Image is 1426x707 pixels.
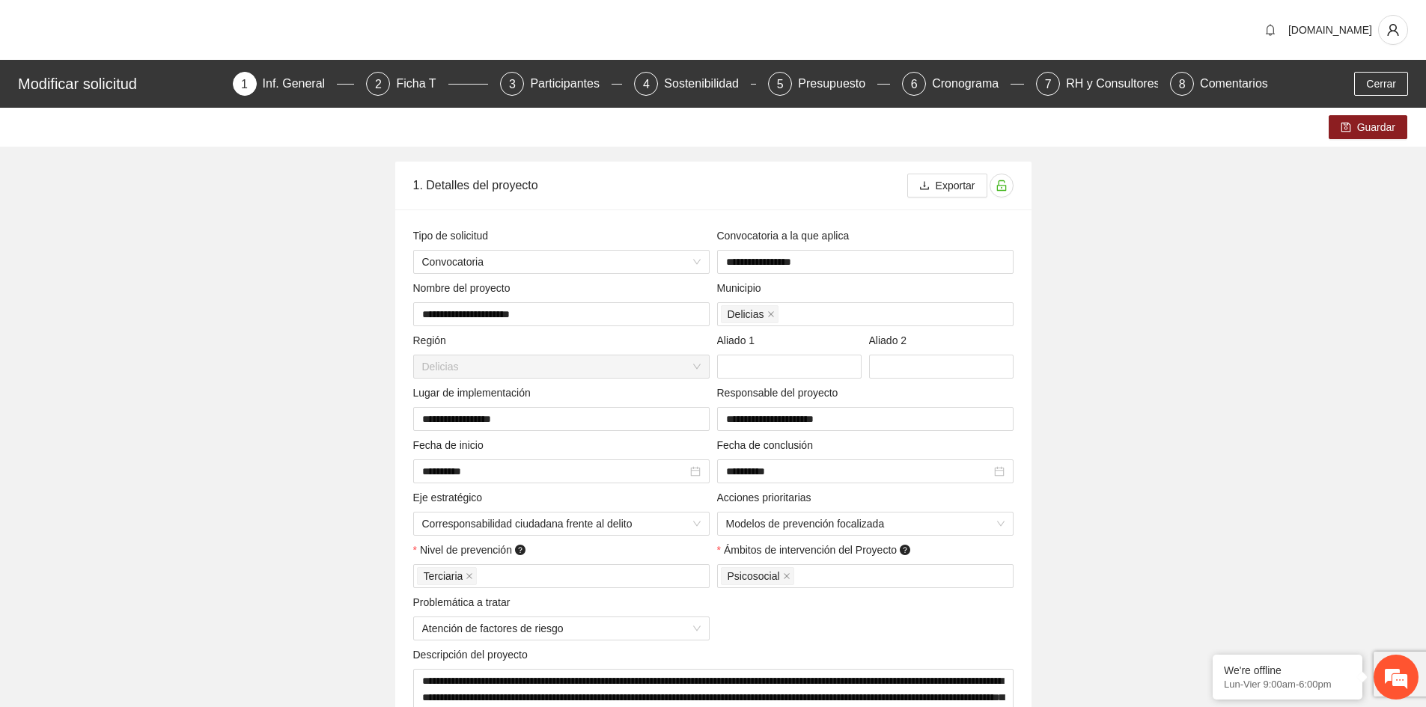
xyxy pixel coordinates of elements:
span: Delicias [721,305,778,323]
span: close [767,310,775,318]
span: Responsable del proyecto [717,385,844,401]
div: 4Sostenibilidad [634,72,756,96]
span: question-circle [515,545,525,555]
div: Ficha T [396,72,448,96]
span: Ámbitos de intervención del Proyecto [724,542,913,558]
span: question-circle [900,545,910,555]
div: 7RH y Consultores [1036,72,1158,96]
button: Cerrar [1354,72,1408,96]
div: Comentarios [1200,72,1268,96]
span: unlock [990,180,1013,192]
span: Guardar [1357,119,1395,135]
div: 8Comentarios [1170,72,1268,96]
span: Cerrar [1366,76,1396,92]
span: 1 [241,78,248,91]
span: 6 [911,78,918,91]
span: [DOMAIN_NAME] [1288,24,1372,36]
span: Convocatoria a la que aplica [717,227,855,244]
span: Delicias [422,355,701,378]
span: Aliado 2 [869,332,912,349]
span: Terciaria [424,568,463,584]
span: Exportar [936,177,975,194]
span: Acciones prioritarias [717,489,817,506]
span: Región [413,332,452,349]
textarea: Escriba su mensaje aquí y haga clic en “Enviar” [7,408,285,461]
span: Aliado 1 [717,332,761,349]
p: Lun-Vier 9:00am-6:00pm [1224,679,1351,690]
div: RH y Consultores [1066,72,1171,96]
span: Fecha de inicio [413,437,490,453]
span: 4 [643,78,650,91]
div: We're offline [1224,664,1351,676]
span: Convocatoria [422,251,701,273]
button: user [1378,15,1408,45]
span: Municipio [717,280,767,296]
div: 6Cronograma [902,72,1024,96]
span: close [466,572,473,580]
span: Delicias [728,306,764,322]
div: Dejar un mensaje [78,76,252,96]
div: Cronograma [932,72,1011,96]
span: 3 [509,78,516,91]
button: saveGuardar [1329,115,1407,139]
div: 5Presupuesto [768,72,890,96]
span: download [919,180,930,192]
span: Corresponsabilidad ciudadana frente al delito [422,512,701,535]
span: 5 [777,78,784,91]
em: Enviar [223,461,272,481]
span: 8 [1179,78,1186,91]
span: 2 [375,78,382,91]
div: 1. Detalles del proyecto [413,164,907,206]
span: Psicosocial [728,568,780,584]
span: Eje estratégico [413,489,488,506]
span: Descripción del proyecto [413,646,534,663]
span: Fecha de conclusión [717,437,819,453]
span: close [783,572,790,580]
span: Psicosocial [721,567,794,585]
div: 3Participantes [500,72,622,96]
span: Terciaria [417,567,478,585]
div: Sostenibilidad [664,72,751,96]
div: Modificar solicitud [18,72,224,96]
div: Presupuesto [798,72,877,96]
span: Modelos de prevención focalizada [726,512,1005,535]
span: user [1379,23,1407,37]
span: 7 [1045,78,1052,91]
span: Problemática a tratar [413,594,517,610]
div: 1Inf. General [233,72,355,96]
span: Nivel de prevención [420,542,528,558]
span: Lugar de implementación [413,385,537,401]
span: save [1341,122,1351,134]
span: bell [1259,24,1282,36]
span: Estamos sin conexión. Déjenos un mensaje. [28,200,264,351]
div: 2Ficha T [366,72,488,96]
span: Tipo de solicitud [413,227,494,244]
div: Minimizar ventana de chat en vivo [246,7,281,43]
button: downloadExportar [907,174,987,198]
span: Nombre del proyecto [413,280,517,296]
button: unlock [990,174,1014,198]
div: Participantes [530,72,612,96]
div: Inf. General [263,72,338,96]
button: bell [1258,18,1282,42]
span: Atención de factores de riesgo [422,617,701,640]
